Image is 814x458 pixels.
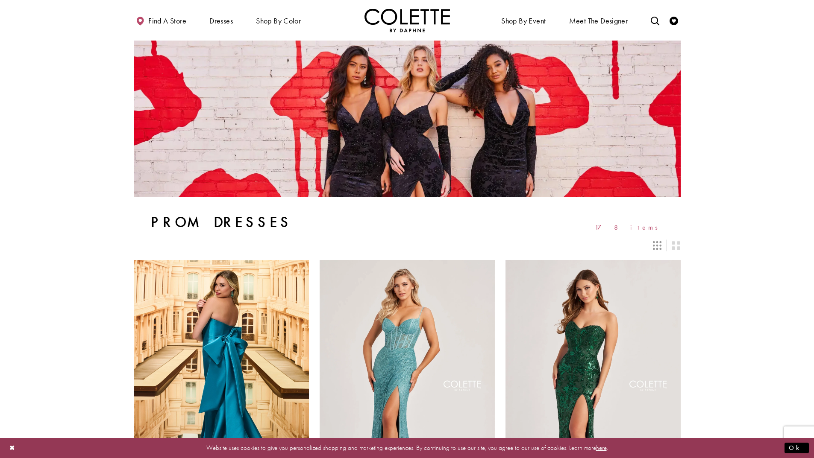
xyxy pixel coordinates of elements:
a: Toggle search [649,9,661,32]
span: Switch layout to 3 columns [653,241,661,250]
span: 178 items [595,224,664,231]
div: Layout Controls [129,236,686,255]
a: Visit Home Page [364,9,450,32]
span: Shop By Event [499,9,548,32]
span: Meet the designer [569,17,628,25]
span: Find a store [148,17,186,25]
span: Dresses [207,9,235,32]
a: Check Wishlist [667,9,680,32]
a: Meet the designer [567,9,630,32]
h1: Prom Dresses [151,214,292,231]
button: Submit Dialog [785,443,809,453]
button: Close Dialog [5,440,20,455]
span: Switch layout to 2 columns [672,241,680,250]
span: Shop by color [254,9,303,32]
span: Shop By Event [501,17,546,25]
span: Shop by color [256,17,301,25]
img: Colette by Daphne [364,9,450,32]
a: Find a store [134,9,188,32]
a: here [596,443,607,452]
span: Dresses [209,17,233,25]
p: Website uses cookies to give you personalized shopping and marketing experiences. By continuing t... [62,442,752,454]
